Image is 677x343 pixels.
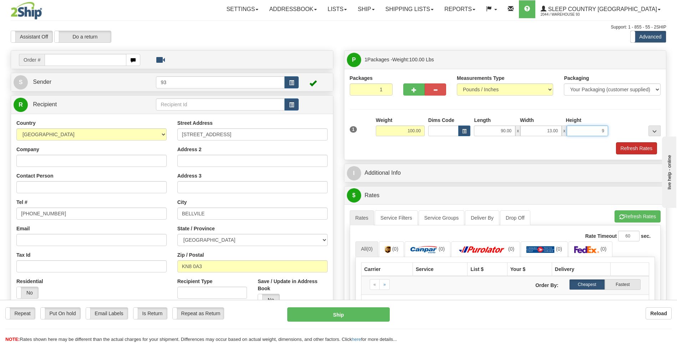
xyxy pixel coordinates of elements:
[392,246,398,252] span: (0)
[258,294,279,306] label: No
[468,262,507,276] th: List $
[505,279,564,289] label: Order By:
[41,308,80,319] label: Put On hold
[177,146,202,153] label: Address 2
[177,278,213,285] label: Recipient Type
[347,166,361,180] span: I
[14,75,28,89] span: S
[605,279,641,290] label: Fastest
[374,282,376,287] span: «
[410,246,437,253] img: Canpar
[17,287,38,298] label: No
[365,52,434,67] span: Packages -
[375,210,418,225] a: Service Filters
[631,31,666,42] label: Advanced
[55,31,111,42] label: Do a return
[562,126,567,136] span: x
[566,117,581,124] label: Height
[515,126,520,136] span: x
[16,225,30,232] label: Email
[19,54,45,66] span: Order #
[352,0,380,18] a: Ship
[14,98,28,112] span: R
[556,246,562,252] span: (0)
[173,308,224,319] label: Repeat as Return
[439,246,445,252] span: (0)
[355,241,379,256] a: All
[156,76,284,88] input: Sender Id
[350,210,374,225] a: Rates
[347,53,361,67] span: P
[367,246,373,252] span: (0)
[347,188,361,203] span: $
[520,117,534,124] label: Width
[585,232,617,240] label: Rate Timeout
[392,57,434,62] span: Weight:
[177,225,215,232] label: State / Province
[508,246,514,252] span: (0)
[500,210,530,225] a: Drop Off
[11,24,666,30] div: Support: 1 - 855 - 55 - 2SHIP
[16,146,39,153] label: Company
[439,0,481,18] a: Reports
[646,307,672,319] button: Reload
[16,119,36,127] label: Country
[552,262,610,276] th: Delivery
[546,6,657,12] span: Sleep Country [GEOGRAPHIC_DATA]
[16,172,53,179] label: Contact Person
[535,0,666,18] a: Sleep Country [GEOGRAPHIC_DATA] 2044 / Warehouse 93
[564,75,589,82] label: Packaging
[133,308,167,319] label: Is Return
[409,57,425,62] span: 100.00
[370,279,380,290] a: Previous
[14,97,140,112] a: R Recipient
[650,311,667,316] b: Reload
[361,262,413,276] th: Carrier
[221,0,264,18] a: Settings
[350,75,373,82] label: Packages
[258,278,327,292] label: Save / Update in Address Book
[365,57,368,62] span: 1
[11,31,52,42] label: Assistant Off
[347,52,664,67] a: P 1Packages -Weight:100.00 Lbs
[661,135,676,208] iframe: chat widget
[376,117,392,124] label: Weight
[177,251,204,258] label: Zip / Postal
[383,282,386,287] span: »
[347,166,664,180] a: IAdditional Info
[352,337,361,342] a: here
[264,0,322,18] a: Addressbook
[615,210,661,222] button: Refresh Rates
[177,119,213,127] label: Street Address
[413,262,467,276] th: Service
[419,210,464,225] a: Service Groups
[347,188,664,203] a: $Rates
[457,75,505,82] label: Measurements Type
[574,246,599,253] img: FedEx Express®
[14,75,156,89] a: S Sender
[16,251,30,258] label: Tax Id
[648,126,661,136] div: ...
[541,11,594,18] span: 2044 / Warehouse 93
[16,199,27,206] label: Tel #
[600,246,606,252] span: (0)
[86,308,128,319] label: Email Labels
[380,0,439,18] a: Shipping lists
[5,337,20,342] span: NOTE:
[287,307,389,322] button: Ship
[569,279,605,290] label: Cheapest
[16,278,43,285] label: Residential
[616,142,657,154] button: Refresh Rates
[526,246,555,253] img: Canada Post
[457,246,507,253] img: Purolator
[379,279,390,290] a: Next
[177,199,187,206] label: City
[507,262,552,276] th: Your $
[428,117,454,124] label: Dims Code
[350,126,357,133] span: 1
[177,172,202,179] label: Address 3
[322,0,352,18] a: Lists
[11,2,42,20] img: logo2044.jpg
[385,246,391,253] img: UPS
[474,117,491,124] label: Length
